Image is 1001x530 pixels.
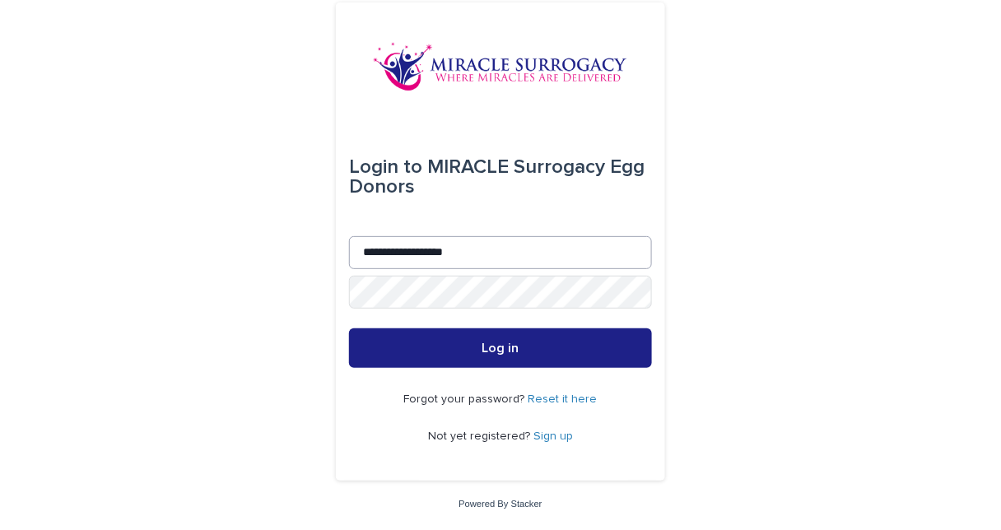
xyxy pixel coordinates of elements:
[459,499,542,509] a: Powered By Stacker
[349,157,422,177] span: Login to
[349,328,652,368] button: Log in
[349,144,652,210] div: MIRACLE Surrogacy Egg Donors
[404,393,528,405] span: Forgot your password?
[528,393,598,405] a: Reset it here
[533,430,573,442] a: Sign up
[482,342,519,355] span: Log in
[373,42,628,91] img: OiFFDOGZQuirLhrlO1ag
[428,430,533,442] span: Not yet registered?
